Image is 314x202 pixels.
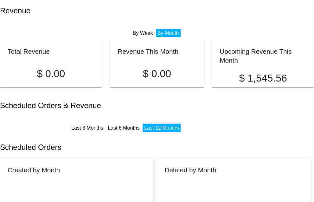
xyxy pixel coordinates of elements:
[165,166,216,174] h2: Deleted by Month
[144,125,179,131] a: Last 12 Months
[156,29,181,37] li: By Month
[131,29,155,37] li: By Week
[108,125,140,131] a: Last 6 Months
[220,72,306,84] p: $ 1,545.56
[8,166,60,174] h2: Created by Month
[8,68,94,80] p: $ 0.00
[118,68,196,80] p: $ 0.00
[118,48,178,55] h2: Revenue This Month
[8,48,50,55] h2: Total Revenue
[71,125,103,131] a: Last 3 Months
[220,48,292,64] h2: Upcoming Revenue This Month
